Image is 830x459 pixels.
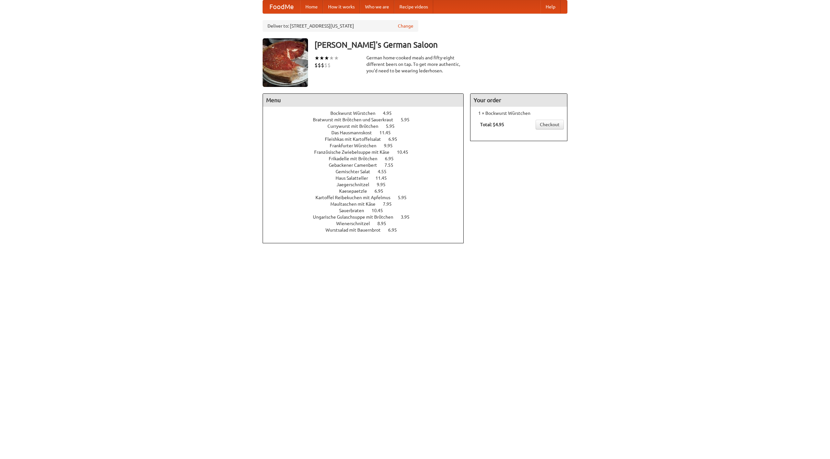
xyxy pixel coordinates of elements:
span: Currywurst mit Brötchen [327,124,385,129]
span: Frankfurter Würstchen [330,143,383,148]
span: 9.95 [384,143,399,148]
a: Gemischter Salat 4.55 [336,169,398,174]
span: Haus Salatteller [336,175,374,181]
a: Kaesepaetzle 6.95 [339,188,395,194]
span: 10.45 [397,150,415,155]
span: 6.95 [388,137,404,142]
span: 11.45 [379,130,397,135]
div: German home-cooked meals and fifty-eight different beers on tap. To get more authentic, you'd nee... [366,54,464,74]
li: ★ [324,54,329,62]
b: Total: $4.95 [480,122,504,127]
span: 11.45 [375,175,393,181]
div: Deliver to: [STREET_ADDRESS][US_STATE] [263,20,418,32]
span: Frikadelle mit Brötchen [329,156,384,161]
span: 6.95 [385,156,400,161]
a: Gebackener Camenbert 7.55 [329,163,405,168]
span: 6.95 [374,188,390,194]
a: Maultaschen mit Käse 7.95 [330,201,404,207]
h4: Menu [263,94,463,107]
a: FoodMe [263,0,300,13]
a: Französische Zwiebelsuppe mit Käse 10.45 [314,150,420,155]
li: $ [318,62,321,69]
a: Kartoffel Reibekuchen mit Apfelmus 5.95 [315,195,419,200]
a: Frankfurter Würstchen 9.95 [330,143,405,148]
a: Home [300,0,323,13]
a: Jaegerschnitzel 9.95 [337,182,397,187]
li: $ [314,62,318,69]
span: Wienerschnitzel [336,221,376,226]
span: 4.95 [383,111,398,116]
li: $ [321,62,324,69]
li: ★ [314,54,319,62]
span: Bratwurst mit Brötchen und Sauerkraut [313,117,400,122]
span: Französische Zwiebelsuppe mit Käse [314,150,396,155]
span: 8.95 [377,221,393,226]
li: 1 × Bockwurst Würstchen [474,110,564,116]
span: Fleishkas mit Kartoffelsalat [325,137,387,142]
li: ★ [319,54,324,62]
a: How it works [323,0,360,13]
a: Bratwurst mit Brötchen und Sauerkraut 5.95 [313,117,421,122]
span: Maultaschen mit Käse [330,201,382,207]
span: Wurstsalad mit Bauernbrot [326,227,387,233]
a: Frikadelle mit Brötchen 6.95 [329,156,406,161]
a: Sauerbraten 10.45 [339,208,395,213]
span: Bockwurst Würstchen [330,111,382,116]
a: Das Hausmannskost 11.45 [331,130,403,135]
a: Change [398,23,413,29]
h4: Your order [470,94,567,107]
span: 6.95 [388,227,403,233]
li: $ [327,62,331,69]
li: ★ [329,54,334,62]
a: Bockwurst Würstchen 4.95 [330,111,404,116]
a: Wurstsalad mit Bauernbrot 6.95 [326,227,409,233]
a: Currywurst mit Brötchen 5.95 [327,124,407,129]
a: Haus Salatteller 11.45 [336,175,399,181]
span: 7.95 [383,201,398,207]
li: ★ [334,54,339,62]
a: Wienerschnitzel 8.95 [336,221,398,226]
span: Gemischter Salat [336,169,377,174]
span: 5.95 [401,117,416,122]
a: Checkout [536,120,564,129]
span: Jaegerschnitzel [337,182,376,187]
h3: [PERSON_NAME]'s German Saloon [314,38,567,51]
img: angular.jpg [263,38,308,87]
a: Who we are [360,0,394,13]
span: 9.95 [377,182,392,187]
span: 3.95 [401,214,416,220]
a: Recipe videos [394,0,433,13]
span: 5.95 [398,195,413,200]
span: Sauerbraten [339,208,371,213]
a: Help [540,0,561,13]
span: 4.55 [378,169,393,174]
a: Ungarische Gulaschsuppe mit Brötchen 3.95 [313,214,421,220]
span: Gebackener Camenbert [329,163,384,168]
span: 5.95 [386,124,401,129]
li: $ [324,62,327,69]
span: Ungarische Gulaschsuppe mit Brötchen [313,214,400,220]
span: 7.55 [385,163,400,168]
span: Das Hausmannskost [331,130,378,135]
span: 10.45 [372,208,389,213]
a: Fleishkas mit Kartoffelsalat 6.95 [325,137,409,142]
span: Kartoffel Reibekuchen mit Apfelmus [315,195,397,200]
span: Kaesepaetzle [339,188,373,194]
